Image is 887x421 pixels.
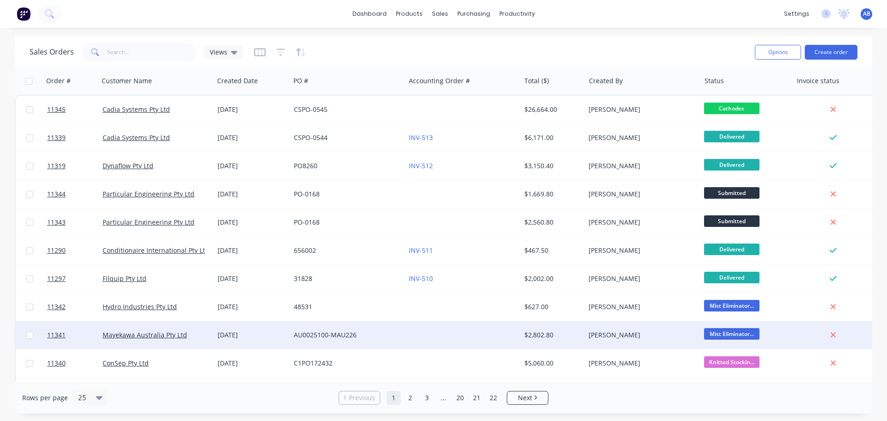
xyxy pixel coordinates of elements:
a: Conditionaire International Pty Ltd [103,246,209,255]
a: INV-512 [409,161,433,170]
a: Page 20 [453,391,467,405]
div: Total ($) [524,76,549,85]
div: $6,171.00 [524,133,578,142]
span: AB [863,10,870,18]
div: [DATE] [218,246,286,255]
div: Accounting Order # [409,76,470,85]
div: PO8260 [294,161,396,171]
div: CSPO-0544 [294,133,396,142]
a: Page 21 [470,391,484,405]
div: [PERSON_NAME] [589,218,691,227]
div: sales [427,7,453,21]
span: Mist Eliminator... [704,300,759,311]
a: INV-513 [409,133,433,142]
button: Create order [805,45,857,60]
a: 11342 [47,293,103,321]
div: $2,002.00 [524,274,578,283]
div: $627.00 [524,302,578,311]
a: Hydro Industries Pty Ltd [103,302,177,311]
a: Page 22 [486,391,500,405]
a: 11341 [47,321,103,349]
div: Customer Name [102,76,152,85]
div: $5,060.00 [524,359,578,368]
a: Particular Engineering Pty Ltd [103,189,194,198]
span: Views [210,47,227,57]
div: Order # [46,76,71,85]
h1: Sales Orders [30,48,74,56]
div: [DATE] [218,218,286,227]
div: [PERSON_NAME] [589,189,691,199]
div: [PERSON_NAME] [589,274,691,283]
a: 11343 [47,208,103,236]
a: 11338 [47,378,103,405]
div: PO # [293,76,308,85]
a: Cadia Systems Pty Ltd [103,105,170,114]
div: [DATE] [218,359,286,368]
div: [PERSON_NAME] [589,330,691,340]
a: Jump forward [437,391,450,405]
div: [DATE] [218,161,286,171]
div: purchasing [453,7,495,21]
span: 11339 [47,133,66,142]
span: Cathodes [704,103,759,114]
a: Dynaflow Pty Ltd [103,161,153,170]
div: [PERSON_NAME] [589,359,691,368]
span: Delivered [704,131,759,142]
div: Created Date [217,76,258,85]
a: Cadia Systems Pty Ltd [103,133,170,142]
a: Page 1 is your current page [387,391,401,405]
div: [PERSON_NAME] [589,105,691,114]
div: AU0025100-MAU226 [294,330,396,340]
span: Submitted [704,215,759,227]
div: [DATE] [218,189,286,199]
span: 11344 [47,189,66,199]
div: C1PO172432 [294,359,396,368]
div: 31828 [294,274,396,283]
span: Knitted Stockin... [704,356,759,368]
a: 11297 [47,265,103,293]
a: Particular Engineering Pty Ltd [103,218,194,226]
a: Page 2 [403,391,417,405]
a: Next page [507,393,548,403]
span: 11343 [47,218,66,227]
div: Invoice status [797,76,839,85]
div: [PERSON_NAME] [589,133,691,142]
div: [PERSON_NAME] [589,161,691,171]
div: CSPO-0545 [294,105,396,114]
div: [DATE] [218,302,286,311]
div: [DATE] [218,274,286,283]
div: settings [779,7,814,21]
div: $2,560.80 [524,218,578,227]
div: Created By [589,76,623,85]
div: $3,150.40 [524,161,578,171]
a: 11339 [47,124,103,152]
div: [PERSON_NAME] [589,246,691,255]
input: Search... [107,43,197,61]
span: Next [518,393,532,403]
div: 656002 [294,246,396,255]
a: ConSep Pty Ltd [103,359,149,367]
div: [DATE] [218,105,286,114]
span: 11341 [47,330,66,340]
div: 48531 [294,302,396,311]
a: Previous page [339,393,380,403]
div: PO-0168 [294,189,396,199]
span: 11290 [47,246,66,255]
span: Rows per page [22,393,68,403]
span: Delivered [704,159,759,171]
button: Options [755,45,801,60]
div: [DATE] [218,133,286,142]
span: Mist Eliminator... [704,328,759,340]
span: Delivered [704,244,759,255]
span: Previous [349,393,375,403]
a: 11345 [47,96,103,123]
div: productivity [495,7,540,21]
a: dashboard [348,7,391,21]
img: Factory [17,7,30,21]
a: INV-511 [409,246,433,255]
div: $1,669.80 [524,189,578,199]
span: Submitted [704,187,759,199]
a: 11290 [47,237,103,264]
ul: Pagination [335,391,552,405]
span: 11345 [47,105,66,114]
